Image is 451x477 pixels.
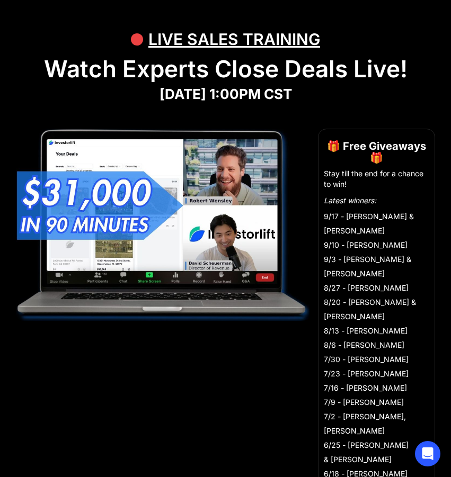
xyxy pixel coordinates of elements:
[324,196,376,205] em: Latest winners:
[415,441,440,466] div: Open Intercom Messenger
[160,86,292,102] strong: [DATE] 1:00PM CST
[148,23,320,55] div: LIVE SALES TRAINING
[11,55,440,83] h1: Watch Experts Close Deals Live!
[327,140,426,164] strong: 🎁 Free Giveaways 🎁
[324,168,429,190] li: Stay till the end for a chance to win!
